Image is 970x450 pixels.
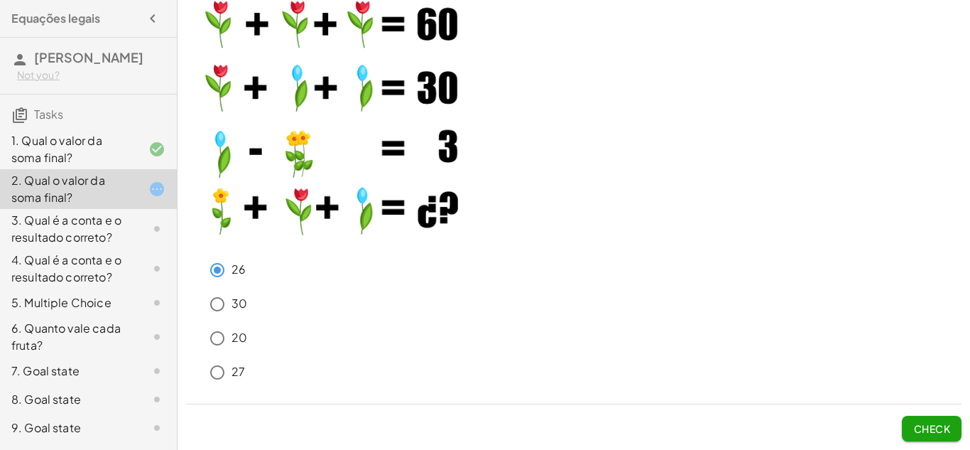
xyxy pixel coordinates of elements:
div: 3. Qual é a conta e o resultado correto? [11,212,126,246]
span: Tasks [34,107,63,122]
i: Task not started. [148,294,165,311]
i: Task not started. [148,220,165,237]
p: 20 [231,330,247,346]
p: 26 [231,262,246,278]
span: [PERSON_NAME] [34,49,143,65]
button: Check [902,416,961,441]
div: 4. Qual é a conta e o resultado correto? [11,252,126,286]
h4: Equações legais [11,10,100,27]
div: 2. Qual o valor da soma final? [11,172,126,206]
div: 6. Quanto vale cada fruta? [11,320,126,354]
i: Task not started. [148,419,165,436]
i: Task not started. [148,363,165,380]
div: 5. Multiple Choice [11,294,126,311]
i: Task not started. [148,328,165,345]
p: 30 [231,296,247,312]
i: Task started. [148,181,165,198]
div: 9. Goal state [11,419,126,436]
div: 8. Goal state [11,391,126,408]
p: 27 [231,364,245,380]
i: Task finished and correct. [148,141,165,158]
div: Not you? [17,68,165,82]
i: Task not started. [148,260,165,277]
div: 7. Goal state [11,363,126,380]
i: Task not started. [148,391,165,408]
div: 1. Qual o valor da soma final? [11,132,126,166]
span: Check [913,422,950,435]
